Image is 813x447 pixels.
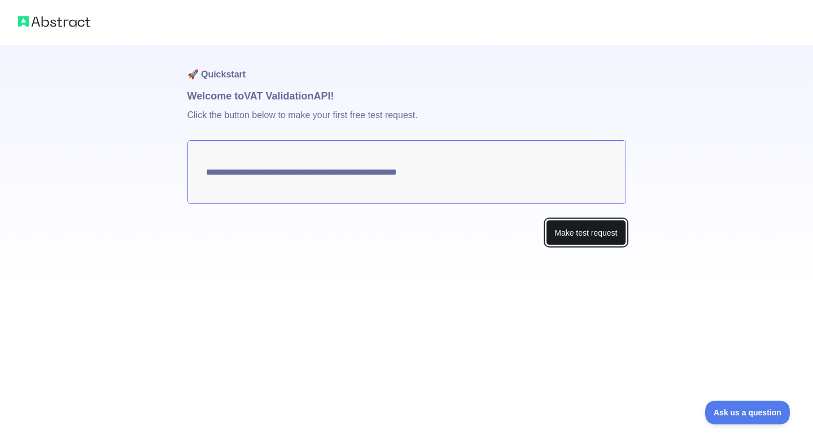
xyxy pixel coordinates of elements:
[546,220,626,245] button: Make test request
[705,401,790,424] iframe: Toggle Customer Support
[18,14,90,29] img: Abstract logo
[187,104,626,140] p: Click the button below to make your first free test request.
[187,88,626,104] h1: Welcome to VAT Validation API!
[187,45,626,88] h1: 🚀 Quickstart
